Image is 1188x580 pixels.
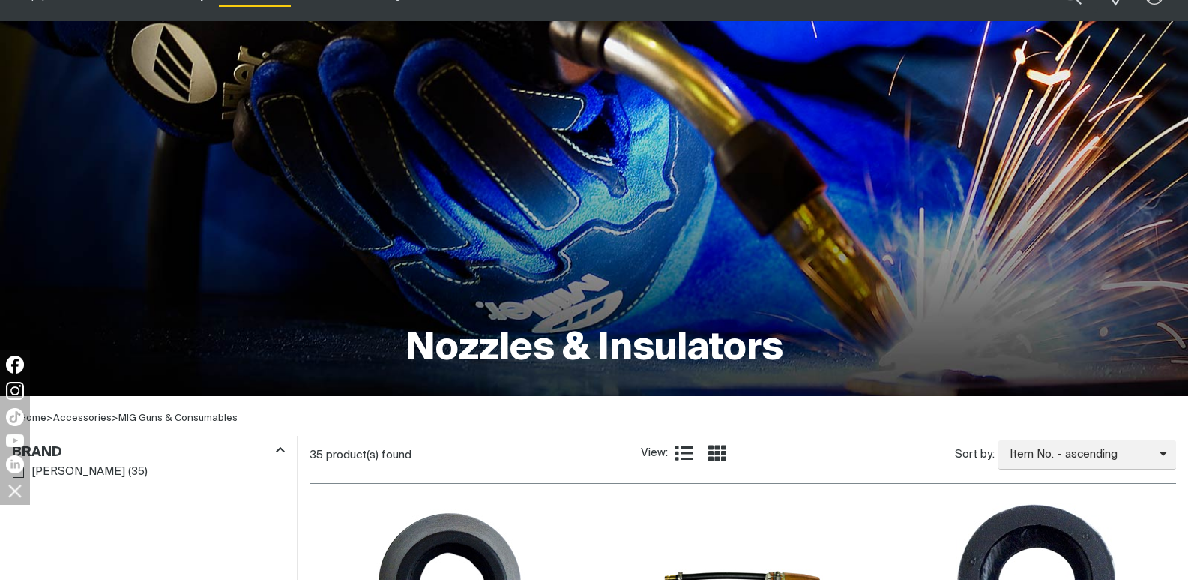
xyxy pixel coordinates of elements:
[998,446,1160,464] span: Item No. - ascending
[641,445,668,462] span: View:
[6,455,24,473] img: LinkedIn
[675,444,693,462] a: List view
[53,413,112,423] a: Accessories
[6,356,24,374] img: Facebook
[12,441,285,461] div: Brand
[12,436,285,483] aside: Filters
[118,413,238,423] a: MIG Guns & Consumables
[31,464,125,481] span: [PERSON_NAME]
[46,413,53,423] span: >
[19,413,46,423] a: Home
[6,382,24,400] img: Instagram
[405,325,783,374] h1: Nozzles & Insulators
[13,462,125,482] a: [PERSON_NAME]
[6,408,24,426] img: TikTok
[310,448,641,463] div: 35
[6,434,24,447] img: YouTube
[955,446,995,464] span: Sort by:
[12,444,62,461] h3: Brand
[326,449,411,461] span: product(s) found
[13,462,284,482] ul: Brand
[310,436,1176,474] section: Product list controls
[2,478,28,503] img: hide socials
[128,464,148,481] span: ( 35 )
[53,413,118,423] span: >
